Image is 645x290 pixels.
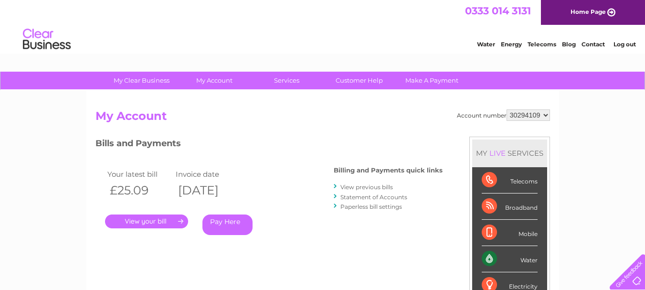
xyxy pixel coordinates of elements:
a: Water [477,41,495,48]
td: Your latest bill [105,168,174,181]
a: Services [247,72,326,89]
td: Invoice date [173,168,242,181]
h3: Bills and Payments [95,137,443,153]
a: View previous bills [340,183,393,191]
div: Mobile [482,220,538,246]
img: logo.png [22,25,71,54]
a: Energy [501,41,522,48]
a: My Clear Business [102,72,181,89]
a: Paperless bill settings [340,203,402,210]
th: £25.09 [105,181,174,200]
a: Contact [582,41,605,48]
div: MY SERVICES [472,140,547,167]
div: Telecoms [482,167,538,193]
a: Customer Help [320,72,399,89]
a: 0333 014 3131 [465,5,531,17]
div: Water [482,246,538,272]
div: LIVE [487,149,508,158]
div: Account number [457,109,550,121]
a: Telecoms [528,41,556,48]
h4: Billing and Payments quick links [334,167,443,174]
div: Broadband [482,193,538,220]
div: Clear Business is a trading name of Verastar Limited (registered in [GEOGRAPHIC_DATA] No. 3667643... [97,5,549,46]
a: . [105,215,188,228]
th: [DATE] [173,181,242,200]
a: Log out [613,41,636,48]
a: Pay Here [202,215,253,235]
h2: My Account [95,109,550,128]
a: Make A Payment [392,72,471,89]
a: My Account [175,72,254,89]
a: Statement of Accounts [340,193,407,201]
a: Blog [562,41,576,48]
